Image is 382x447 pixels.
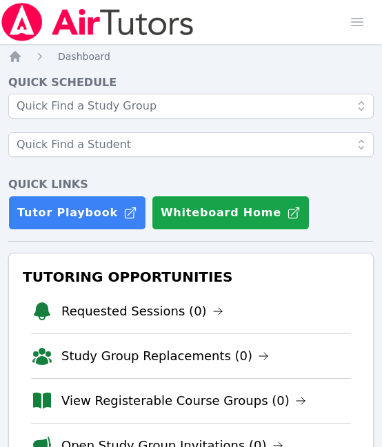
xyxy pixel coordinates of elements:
[8,176,374,193] h4: Quick Links
[61,391,306,410] a: View Registerable Course Groups (0)
[61,346,269,366] a: Study Group Replacements (0)
[61,302,223,321] a: Requested Sessions (0)
[58,51,110,62] span: Dashboard
[8,132,374,157] input: Quick Find a Student
[8,74,374,91] h4: Quick Schedule
[8,196,146,230] a: Tutor Playbook
[58,50,110,63] a: Dashboard
[20,264,362,289] h3: Tutoring Opportunities
[8,50,374,63] nav: Breadcrumb
[8,94,374,118] input: Quick Find a Study Group
[152,196,310,230] button: Whiteboard Home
